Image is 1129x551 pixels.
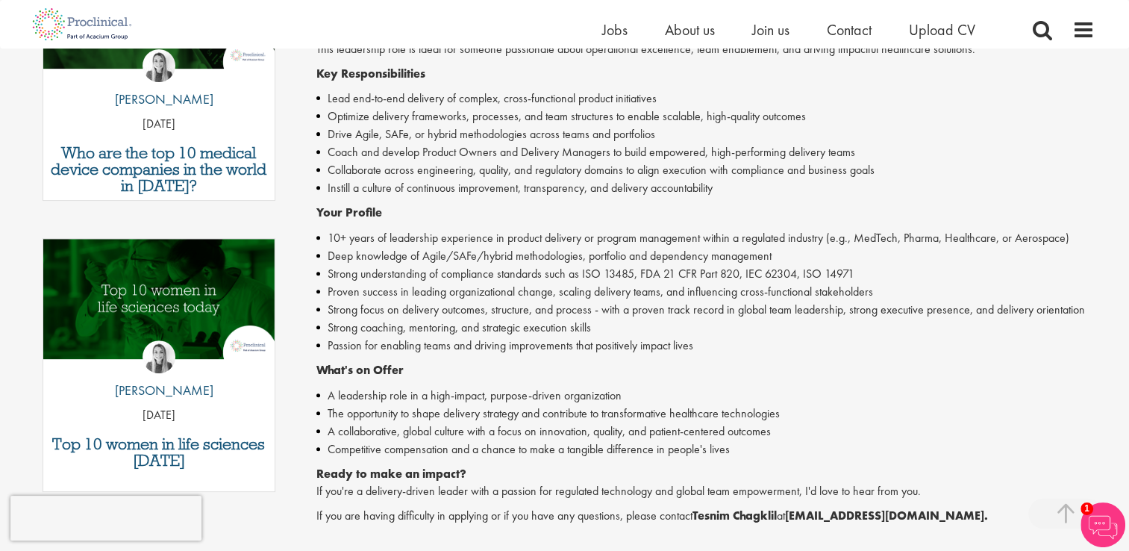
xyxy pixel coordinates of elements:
p: [PERSON_NAME] [104,381,213,400]
strong: Your Profile [316,205,382,220]
img: Hannah Burke [143,340,175,373]
a: Top 10 women in life sciences [DATE] [51,436,268,469]
li: A collaborative, global culture with a focus on innovation, quality, and patient-centered outcomes [316,423,1095,441]
strong: [EMAIL_ADDRESS][DOMAIN_NAME]. [785,508,988,523]
li: Strong coaching, mentoring, and strategic execution skills [316,319,1095,337]
li: Proven success in leading organizational change, scaling delivery teams, and influencing cross-fu... [316,283,1095,301]
iframe: reCAPTCHA [10,496,201,541]
li: Optimize delivery frameworks, processes, and team structures to enable scalable, high-quality out... [316,108,1095,125]
li: The opportunity to shape delivery strategy and contribute to transformative healthcare technologies [316,405,1095,423]
a: Join us [752,20,789,40]
a: Jobs [602,20,628,40]
strong: Key Responsibilities [316,66,425,81]
p: If you're a delivery-driven leader with a passion for regulated technology and global team empowe... [316,466,1095,500]
li: Competitive compensation and a chance to make a tangible difference in people's lives [316,441,1095,458]
a: Contact [827,20,872,40]
p: [PERSON_NAME] [104,90,213,109]
p: If you are having difficulty in applying or if you have any questions, please contact at [316,508,1095,525]
li: Passion for enabling teams and driving improvements that positively impact lives [316,337,1095,355]
li: Lead end-to-end delivery of complex, cross-functional product initiatives [316,90,1095,108]
li: Strong focus on delivery outcomes, structure, and process - with a proven track record in global ... [316,301,1095,319]
li: Coach and develop Product Owners and Delivery Managers to build empowered, high-performing delive... [316,143,1095,161]
p: [DATE] [43,407,275,424]
a: Who are the top 10 medical device companies in the world in [DATE]? [51,145,268,194]
li: A leadership role in a high-impact, purpose-driven organization [316,387,1095,405]
li: Collaborate across engineering, quality, and regulatory domains to align execution with complianc... [316,161,1095,179]
li: Instill a culture of continuous improvement, transparency, and delivery accountability [316,179,1095,197]
strong: Ready to make an impact? [316,466,466,482]
a: Hannah Burke [PERSON_NAME] [104,340,213,408]
img: Top 10 women in life sciences today [43,239,275,359]
li: Deep knowledge of Agile/SAFe/hybrid methodologies, portfolio and dependency management [316,247,1095,265]
img: Chatbot [1080,502,1125,547]
strong: What's on Offer [316,362,404,378]
li: Strong understanding of compliance standards such as ISO 13485, FDA 21 CFR Part 820, IEC 62304, I... [316,265,1095,283]
a: Link to a post [43,239,275,371]
a: About us [665,20,715,40]
li: 10+ years of leadership experience in product delivery or program management within a regulated i... [316,229,1095,247]
strong: Tesnim Chagklil [692,508,777,523]
a: Hannah Burke [PERSON_NAME] [104,49,213,116]
a: Upload CV [909,20,975,40]
img: Hannah Burke [143,49,175,82]
li: Drive Agile, SAFe, or hybrid methodologies across teams and portfolios [316,125,1095,143]
p: [DATE] [43,116,275,133]
span: 1 [1080,502,1093,515]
